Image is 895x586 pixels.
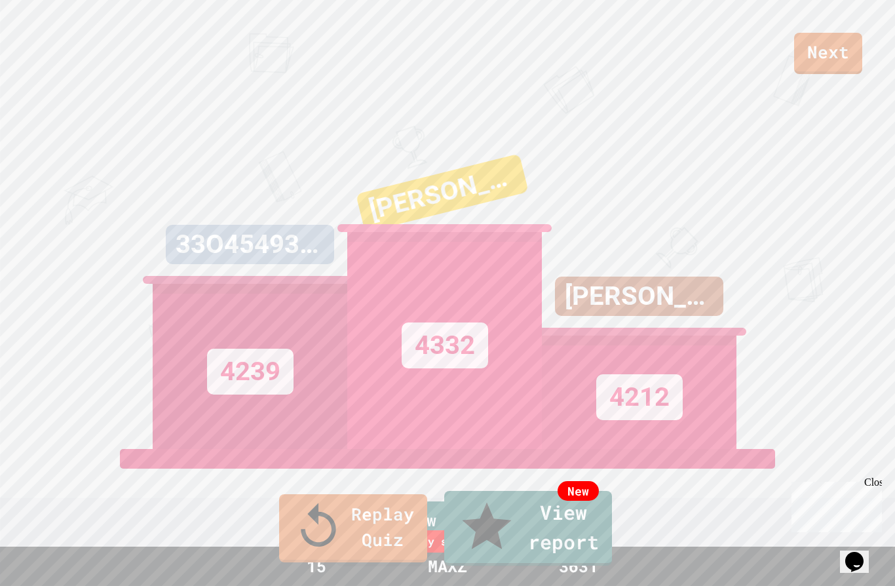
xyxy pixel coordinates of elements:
[444,491,612,566] a: View report
[794,33,862,74] a: Next
[356,153,529,232] div: [PERSON_NAME]
[555,277,723,316] div: [PERSON_NAME]
[596,374,683,420] div: 4212
[786,477,882,532] iframe: chat widget
[207,349,294,395] div: 4239
[840,534,882,573] iframe: chat widget
[279,494,427,562] a: Replay Quiz
[5,5,90,83] div: Chat with us now!Close
[402,322,488,368] div: 4332
[558,481,599,501] div: New
[166,225,334,264] div: 33O45493485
